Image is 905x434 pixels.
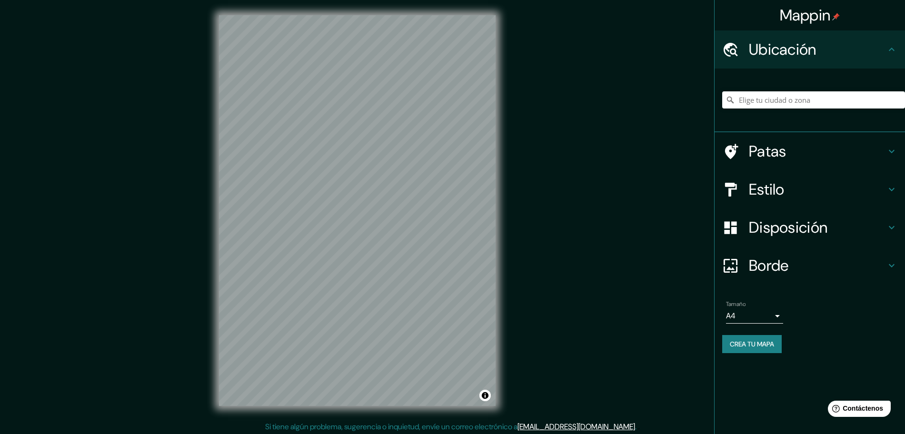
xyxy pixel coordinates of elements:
[715,132,905,170] div: Patas
[722,335,782,353] button: Crea tu mapa
[479,390,491,401] button: Activar o desactivar atribución
[715,208,905,247] div: Disposición
[638,421,640,432] font: .
[636,421,638,432] font: .
[749,179,785,199] font: Estilo
[730,340,774,348] font: Crea tu mapa
[517,422,635,432] a: [EMAIL_ADDRESS][DOMAIN_NAME]
[749,256,789,276] font: Borde
[749,39,816,59] font: Ubicación
[715,30,905,69] div: Ubicación
[832,13,840,20] img: pin-icon.png
[715,170,905,208] div: Estilo
[749,217,827,237] font: Disposición
[726,311,736,321] font: A4
[635,422,636,432] font: .
[265,422,517,432] font: Si tiene algún problema, sugerencia o inquietud, envíe un correo electrónico a
[715,247,905,285] div: Borde
[749,141,786,161] font: Patas
[726,300,746,308] font: Tamaño
[722,91,905,108] input: Elige tu ciudad o zona
[820,397,895,424] iframe: Lanzador de widgets de ayuda
[219,15,496,406] canvas: Mapa
[726,308,783,324] div: A4
[780,5,831,25] font: Mappin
